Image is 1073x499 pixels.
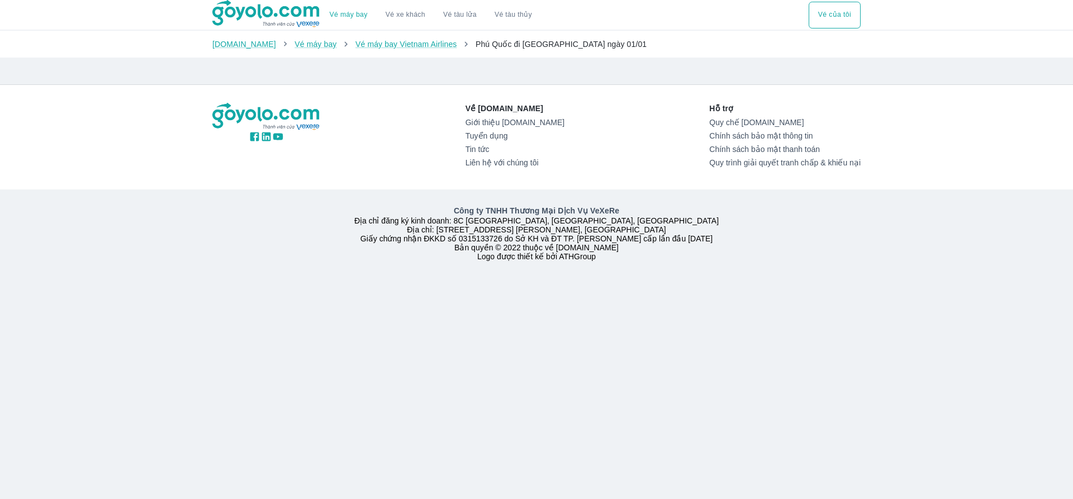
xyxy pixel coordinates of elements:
a: Vé máy bay Vietnam Airlines [355,40,457,49]
button: Vé của tôi [809,2,861,28]
a: Chính sách bảo mật thông tin [709,131,861,140]
a: Vé xe khách [386,11,425,19]
button: Vé tàu thủy [486,2,541,28]
a: Quy trình giải quyết tranh chấp & khiếu nại [709,158,861,167]
p: Hỗ trợ [709,103,861,114]
a: Liên hệ với chúng tôi [466,158,564,167]
img: logo [212,103,321,131]
a: Giới thiệu [DOMAIN_NAME] [466,118,564,127]
a: Chính sách bảo mật thanh toán [709,145,861,154]
a: Vé máy bay [295,40,336,49]
a: Tuyển dụng [466,131,564,140]
div: choose transportation mode [321,2,541,28]
a: Quy chế [DOMAIN_NAME] [709,118,861,127]
span: Phú Quốc đi [GEOGRAPHIC_DATA] ngày 01/01 [476,40,647,49]
a: Vé máy bay [330,11,368,19]
nav: breadcrumb [212,39,861,50]
p: Công ty TNHH Thương Mại Dịch Vụ VeXeRe [215,205,858,216]
div: Địa chỉ đăng ký kinh doanh: 8C [GEOGRAPHIC_DATA], [GEOGRAPHIC_DATA], [GEOGRAPHIC_DATA] Địa chỉ: [... [206,205,867,261]
div: choose transportation mode [809,2,861,28]
p: Về [DOMAIN_NAME] [466,103,564,114]
a: Tin tức [466,145,564,154]
a: Vé tàu lửa [434,2,486,28]
a: [DOMAIN_NAME] [212,40,276,49]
